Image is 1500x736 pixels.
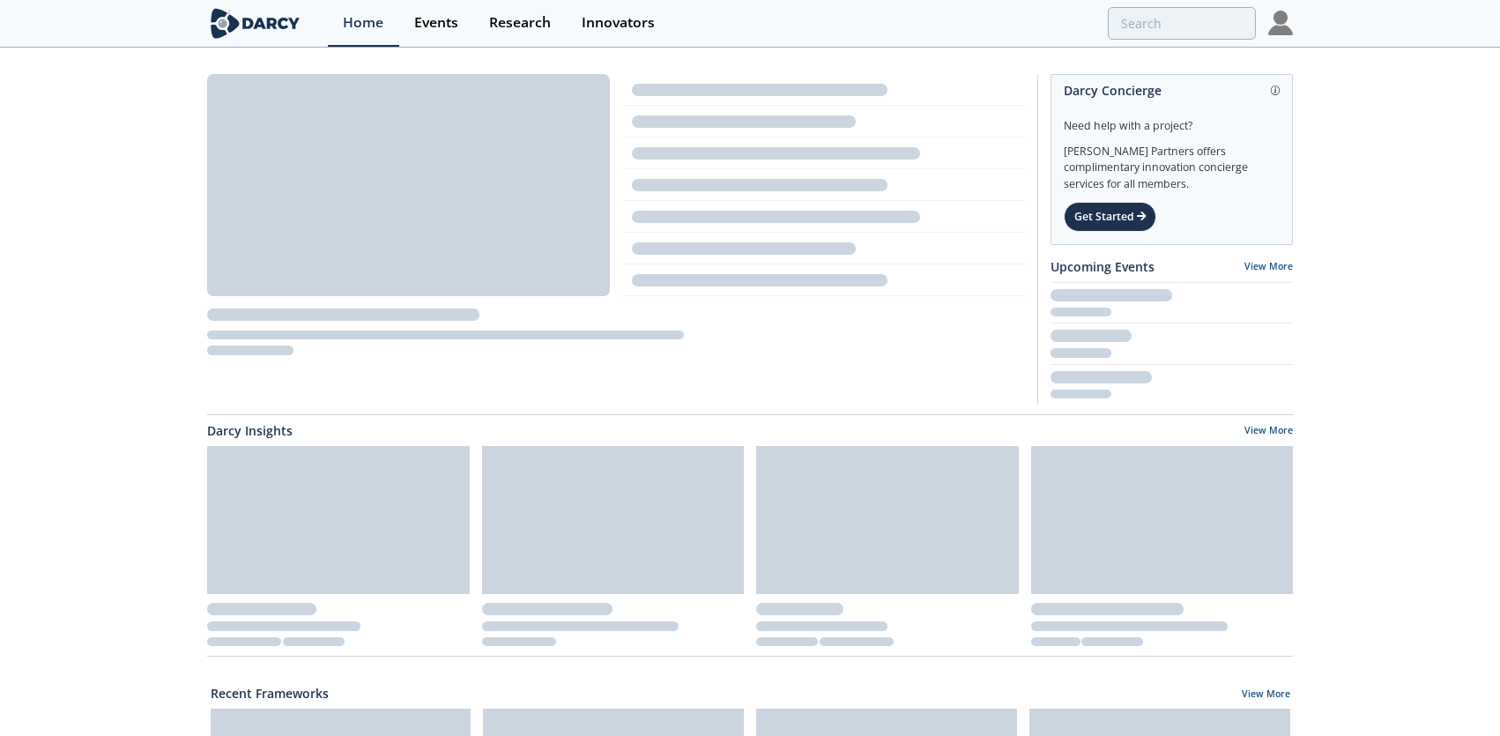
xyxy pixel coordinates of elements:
iframe: chat widget [1426,665,1482,718]
input: Advanced Search [1108,7,1256,40]
a: Darcy Insights [207,421,293,440]
img: logo-wide.svg [207,8,303,39]
div: Research [489,16,551,30]
a: Upcoming Events [1051,257,1155,276]
div: Innovators [582,16,655,30]
img: Profile [1268,11,1293,35]
a: View More [1244,260,1293,272]
div: Need help with a project? [1064,106,1280,134]
div: [PERSON_NAME] Partners offers complimentary innovation concierge services for all members. [1064,134,1280,192]
a: View More [1244,424,1293,440]
div: Darcy Concierge [1064,75,1280,106]
div: Get Started [1064,202,1156,232]
img: information.svg [1271,85,1281,95]
a: View More [1242,688,1290,703]
div: Home [343,16,383,30]
div: Events [414,16,458,30]
a: Recent Frameworks [211,684,329,703]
